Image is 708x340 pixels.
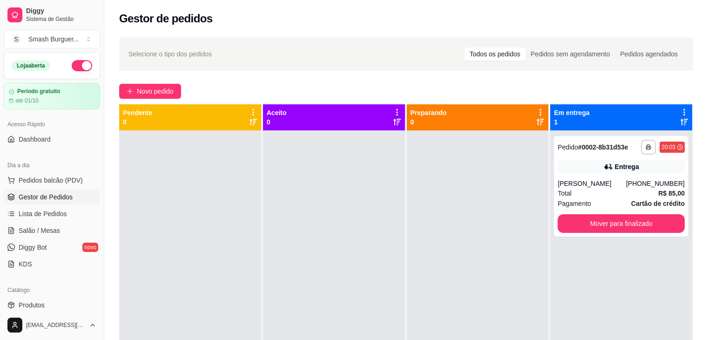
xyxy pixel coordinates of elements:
span: Dashboard [19,135,51,144]
span: S [12,34,21,44]
strong: # 0002-8b31d53e [578,143,628,151]
span: Lista de Pedidos [19,209,67,218]
strong: R$ 85,00 [658,190,685,197]
button: Pedidos balcão (PDV) [4,173,100,188]
button: [EMAIL_ADDRESS][DOMAIN_NAME] [4,314,100,336]
div: Pedidos sem agendamento [526,48,615,61]
span: Salão / Mesas [19,226,60,235]
span: Pedido [558,143,578,151]
a: Gestor de Pedidos [4,190,100,204]
span: Selecione o tipo dos pedidos [128,49,212,59]
p: Pendente [123,108,152,117]
p: 0 [123,117,152,127]
span: KDS [19,259,32,269]
strong: Cartão de crédito [631,200,685,207]
article: Período gratuito [17,88,61,95]
article: até 01/10 [15,97,39,104]
span: Diggy [26,7,96,15]
div: Acesso Rápido [4,117,100,132]
a: Período gratuitoaté 01/10 [4,83,100,109]
div: Dia a dia [4,158,100,173]
h2: Gestor de pedidos [119,11,213,26]
div: [PHONE_NUMBER] [626,179,685,188]
div: [PERSON_NAME] [558,179,626,188]
div: Smash Burguer ... [28,34,79,44]
a: Dashboard [4,132,100,147]
span: Novo pedido [137,86,174,96]
a: Diggy Botnovo [4,240,100,255]
a: DiggySistema de Gestão [4,4,100,26]
div: Entrega [615,162,639,171]
span: Diggy Bot [19,243,47,252]
p: Preparando [411,108,447,117]
div: Todos os pedidos [465,48,526,61]
button: Novo pedido [119,84,181,99]
span: Pagamento [558,198,591,209]
span: [EMAIL_ADDRESS][DOMAIN_NAME] [26,321,85,329]
p: 0 [267,117,287,127]
p: Em entrega [554,108,589,117]
span: Total [558,188,572,198]
button: Mover para finalizado [558,214,685,233]
a: Lista de Pedidos [4,206,100,221]
span: Gestor de Pedidos [19,192,73,202]
div: Loja aberta [12,61,50,71]
div: 20:03 [661,143,675,151]
span: Produtos [19,300,45,310]
a: KDS [4,257,100,272]
span: plus [127,88,133,95]
div: Pedidos agendados [615,48,683,61]
p: Aceito [267,108,287,117]
p: 0 [411,117,447,127]
span: Pedidos balcão (PDV) [19,176,83,185]
a: Produtos [4,298,100,313]
button: Alterar Status [72,60,92,71]
button: Select a team [4,30,100,48]
a: Salão / Mesas [4,223,100,238]
p: 1 [554,117,589,127]
span: Sistema de Gestão [26,15,96,23]
div: Catálogo [4,283,100,298]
